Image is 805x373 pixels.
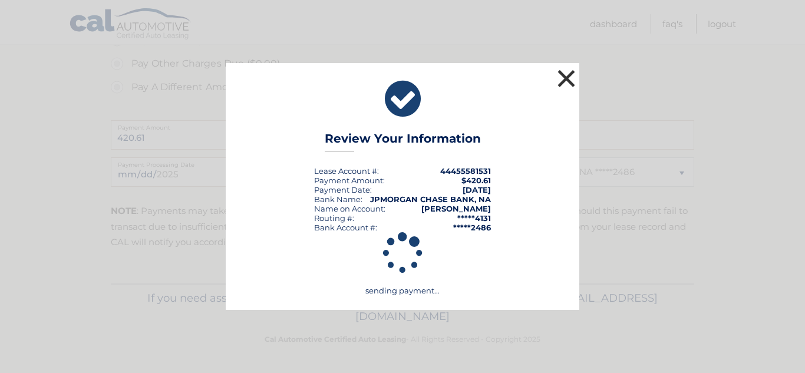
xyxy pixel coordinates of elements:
strong: [PERSON_NAME] [421,204,491,213]
span: Payment Date [314,185,370,194]
span: [DATE] [463,185,491,194]
div: Bank Account #: [314,223,377,232]
div: Routing #: [314,213,354,223]
div: sending payment... [240,232,565,296]
div: Name on Account: [314,204,385,213]
div: Bank Name: [314,194,362,204]
div: Lease Account #: [314,166,379,176]
div: : [314,185,372,194]
div: Payment Amount: [314,176,385,185]
h3: Review Your Information [325,131,481,152]
span: $420.61 [461,176,491,185]
strong: 44455581531 [440,166,491,176]
strong: JPMORGAN CHASE BANK, NA [370,194,491,204]
button: × [555,67,578,90]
